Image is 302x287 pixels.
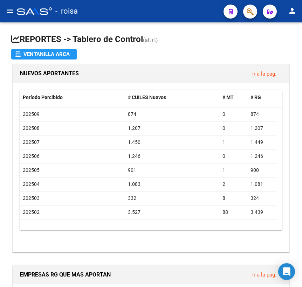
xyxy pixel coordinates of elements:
div: 2 [222,180,245,188]
span: 202504 [23,181,40,187]
span: # CUILES Nuevos [128,94,166,100]
button: Ir a la pág. [247,67,282,80]
span: 202502 [23,209,40,215]
a: Ir a la pág. [252,71,276,77]
div: Ventanilla ARCA [15,49,73,59]
h1: REPORTES -> Tablero de Control [11,34,291,46]
span: 202509 [23,111,40,117]
datatable-header-cell: # MT [220,90,248,105]
div: 874 [250,110,273,118]
div: 1.083 [128,180,217,188]
span: # MT [222,94,234,100]
mat-icon: menu [6,7,14,15]
span: Período Percibido [23,94,63,100]
span: - roisa [55,3,78,19]
span: 202507 [23,139,40,145]
span: 202506 [23,153,40,159]
div: 1 [222,138,245,146]
div: 1.246 [128,152,217,160]
span: NUEVOS APORTANTES [20,70,79,77]
div: 8 [222,194,245,202]
div: 3.439 [250,208,273,216]
div: 1.207 [250,124,273,132]
span: (alt+t) [143,37,158,43]
span: # RG [250,94,261,100]
span: EMPRESAS RG QUE MAS APORTAN [20,271,111,278]
div: 0 [222,110,245,118]
datatable-header-cell: # RG [248,90,276,105]
div: 1.449 [250,138,273,146]
div: 1.450 [128,138,217,146]
div: 874 [128,110,217,118]
div: 0 [222,152,245,160]
div: 1 [222,166,245,174]
span: 202503 [23,195,40,201]
div: 1.246 [250,152,273,160]
div: 900 [250,166,273,174]
div: Open Intercom Messenger [278,263,295,280]
a: Ir a la pág. [252,272,276,278]
div: 1.207 [128,124,217,132]
datatable-header-cell: Período Percibido [20,90,125,105]
datatable-header-cell: # CUILES Nuevos [125,90,220,105]
mat-icon: person [288,7,296,15]
span: 202505 [23,167,40,173]
div: 1.081 [250,180,273,188]
button: Ventanilla ARCA [11,49,77,59]
div: 88 [222,208,245,216]
span: 202508 [23,125,40,131]
div: 3.527 [128,208,217,216]
button: Ir a la pág. [247,268,282,281]
div: 901 [128,166,217,174]
div: 332 [128,194,217,202]
div: 324 [250,194,273,202]
div: 0 [222,124,245,132]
